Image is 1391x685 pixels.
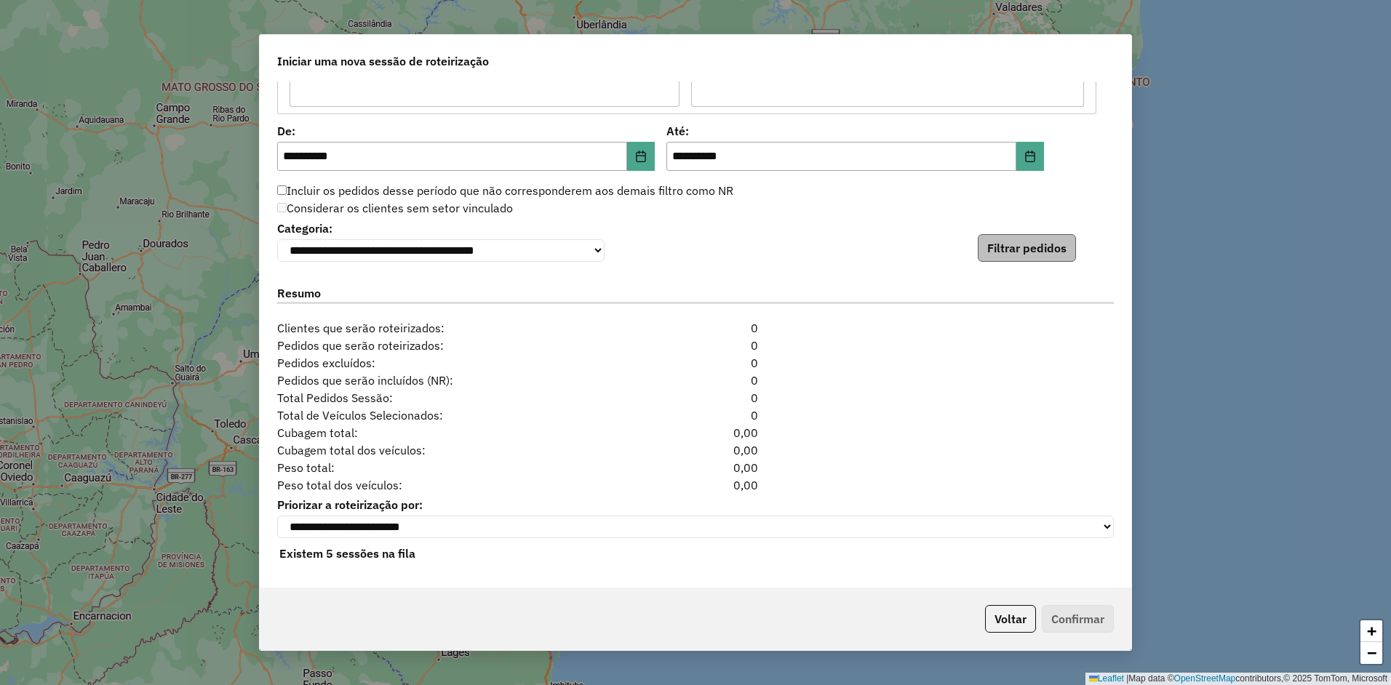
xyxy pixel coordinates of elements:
button: Choose Date [1016,142,1044,171]
span: Total Pedidos Sessão: [268,389,624,406]
strong: Existem 5 sessões na fila [279,546,415,561]
a: Leaflet [1089,673,1124,684]
span: Iniciar uma nova sessão de roteirização [277,52,489,70]
span: | [1126,673,1128,684]
span: Peso total dos veículos: [268,476,624,494]
button: Filtrar pedidos [978,234,1076,262]
div: Map data © contributors,© 2025 TomTom, Microsoft [1085,673,1391,685]
span: Cubagem total: [268,424,624,441]
div: 0 [624,319,767,337]
button: Voltar [985,605,1036,633]
span: − [1367,644,1376,662]
label: Categoria: [277,220,605,237]
span: Pedidos que serão roteirizados: [268,337,624,354]
div: 0 [624,337,767,354]
div: 0,00 [624,424,767,441]
label: Até: [666,122,1044,140]
div: 0 [624,354,767,372]
label: Considerar os clientes sem setor vinculado [277,199,513,217]
label: Priorizar a roteirização por: [277,496,1114,513]
div: 0,00 [624,476,767,494]
a: Zoom in [1360,620,1382,642]
input: Considerar os clientes sem setor vinculado [277,203,287,212]
span: + [1367,622,1376,640]
label: Resumo [277,284,1114,304]
label: De: [277,122,655,140]
div: 0 [624,389,767,406]
div: 0,00 [624,459,767,476]
a: Zoom out [1360,642,1382,664]
div: 0,00 [624,441,767,459]
input: Incluir os pedidos desse período que não corresponderem aos demais filtro como NR [277,185,287,195]
div: 0 [624,372,767,389]
button: Choose Date [627,142,655,171]
span: Cubagem total dos veículos: [268,441,624,459]
span: Pedidos que serão incluídos (NR): [268,372,624,389]
label: Incluir os pedidos desse período que não corresponderem aos demais filtro como NR [277,182,733,199]
span: Pedidos excluídos: [268,354,624,372]
span: Total de Veículos Selecionados: [268,406,624,424]
a: OpenStreetMap [1174,673,1236,684]
div: 0 [624,406,767,424]
span: Clientes que serão roteirizados: [268,319,624,337]
span: Peso total: [268,459,624,476]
